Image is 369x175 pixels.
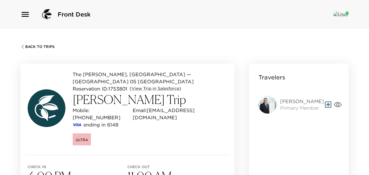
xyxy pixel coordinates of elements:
[127,165,227,169] span: Check out
[73,107,130,121] p: Mobile: [PHONE_NUMBER]
[28,89,65,127] img: avatar.4afec266560d411620d96f9f038fe73f.svg
[280,105,324,111] span: Primary Member
[333,11,349,17] img: User
[73,123,81,126] img: credit card type
[76,138,88,142] span: Ultra
[73,92,227,107] h3: [PERSON_NAME] Trip
[20,44,55,49] button: Back To Trips
[280,98,324,105] span: [PERSON_NAME]
[28,165,127,169] span: Check in
[25,45,55,49] span: Back To Trips
[73,71,227,85] p: The [PERSON_NAME], [GEOGRAPHIC_DATA] — [GEOGRAPHIC_DATA] 05 [GEOGRAPHIC_DATA]
[259,73,285,82] p: Travelers
[133,107,227,121] p: Email: [EMAIL_ADDRESS][DOMAIN_NAME]
[58,10,91,19] span: Front Desk
[259,96,277,114] img: 9k=
[73,85,127,92] p: Reservation ID: 1753801
[40,7,54,22] img: logo
[83,121,118,128] p: ending in 6148
[130,86,181,92] a: (View Trip in Salesforce)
